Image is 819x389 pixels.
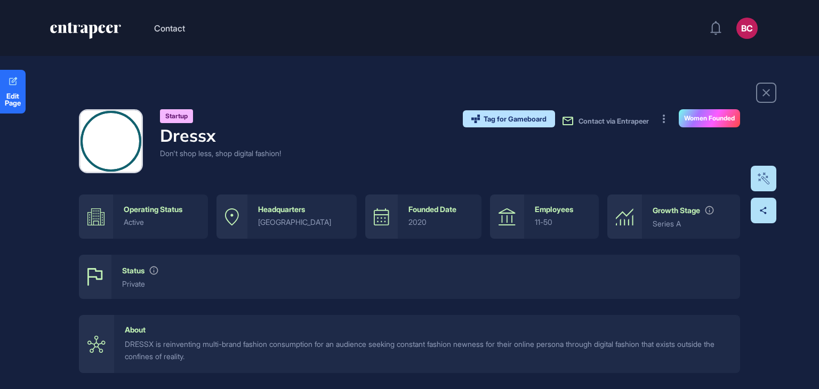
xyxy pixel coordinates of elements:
div: Series A [653,220,729,228]
div: [GEOGRAPHIC_DATA] [258,218,346,226]
div: active [124,218,197,226]
div: Operating Status [124,205,182,214]
div: Headquarters [258,205,305,214]
span: Contact via Entrapeer [579,117,649,125]
h4: Dressx [160,125,281,145]
div: Growth Stage [653,206,700,215]
div: Founded Date [408,205,456,214]
div: Don't shop less, shop digital fashion! [160,148,281,159]
div: Status [122,266,144,275]
button: Contact via Entrapeer [561,115,649,127]
button: BC [736,18,758,39]
button: Women Founded [679,109,740,127]
div: About [125,326,146,334]
span: Tag for Gameboard [484,116,547,123]
div: 11-50 [535,218,588,226]
div: Startup [160,109,193,123]
div: 2020 [408,218,471,226]
button: Contact [154,21,185,35]
div: Employees [535,205,573,214]
a: entrapeer-logo [49,22,122,43]
div: private [122,280,729,288]
div: DRESSX is reinventing multi-brand fashion consumption for an audience seeking constant fashion ne... [125,338,729,362]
